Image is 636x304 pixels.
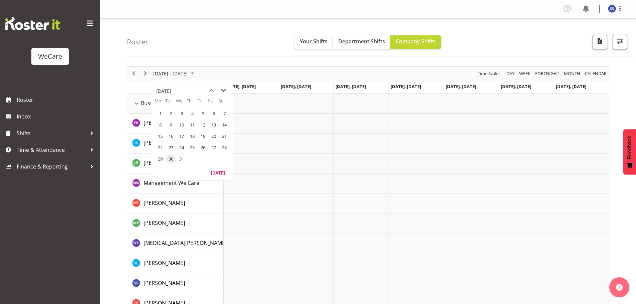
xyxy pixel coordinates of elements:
span: Saturday, July 20, 2024 [209,131,219,141]
th: Tu [165,98,176,108]
span: Friday, July 12, 2024 [198,120,208,130]
span: Feedback [627,136,633,159]
span: Saturday, July 27, 2024 [209,142,219,153]
span: [DATE], [DATE] [501,83,531,89]
button: Fortnight [534,69,561,78]
span: Thursday, July 25, 2024 [187,142,197,153]
a: [PERSON_NAME] [144,119,185,127]
span: [DATE], [DATE] [556,83,586,89]
a: [MEDICAL_DATA][PERSON_NAME] [144,239,227,247]
button: Today [207,168,229,177]
td: Nikita Yates resource [127,234,224,254]
td: Savita Savita resource [127,274,224,294]
span: Saturday, July 6, 2024 [209,108,219,118]
td: Business Support Office resource [127,94,224,114]
span: Saturday, July 13, 2024 [209,120,219,130]
span: Friday, July 26, 2024 [198,142,208,153]
span: Wednesday, July 3, 2024 [177,108,187,118]
span: Friday, July 5, 2024 [198,108,208,118]
span: Day [506,69,515,78]
span: Roster [17,95,97,105]
td: Millie Pumphrey resource [127,214,224,234]
th: We [176,98,187,108]
span: Monday, July 1, 2024 [155,108,165,118]
td: Janine Grundler resource [127,154,224,174]
span: Tuesday, July 16, 2024 [166,131,176,141]
td: Sarah Lamont resource [127,254,224,274]
th: Su [219,98,229,108]
span: Tuesday, July 23, 2024 [166,142,176,153]
span: Department Shifts [338,38,385,45]
span: calendar [584,69,607,78]
span: [DATE], [DATE] [336,83,366,89]
button: previous month [205,84,217,96]
span: Finance & Reporting [17,162,87,172]
span: [PERSON_NAME] [144,139,185,146]
button: Time Scale [477,69,500,78]
span: Thursday, July 11, 2024 [187,120,197,130]
span: Your Shifts [300,38,328,45]
span: [DATE], [DATE] [446,83,476,89]
td: Chloe Kim resource [127,114,224,134]
a: [PERSON_NAME] [144,279,185,287]
span: Company Shifts [396,38,436,45]
span: Wednesday, July 10, 2024 [177,120,187,130]
a: [PERSON_NAME] [144,159,185,167]
span: Tuesday, July 9, 2024 [166,120,176,130]
button: Previous [130,69,139,78]
span: Management We Care [144,179,199,187]
span: Shifts [17,128,87,138]
a: [PERSON_NAME] [144,219,185,227]
span: Week [518,69,531,78]
button: Next [141,69,150,78]
span: Tuesday, July 30, 2024 [166,154,176,164]
a: [PERSON_NAME] [144,139,185,147]
span: [PERSON_NAME] [144,119,185,126]
div: title [156,84,171,98]
span: Sunday, July 7, 2024 [219,108,229,118]
span: Monday, July 15, 2024 [155,131,165,141]
button: Month [584,69,608,78]
button: Filter Shifts [613,35,627,49]
img: savita-savita11083.jpg [608,5,616,13]
td: Management We Care resource [127,174,224,194]
button: Download a PDF of the roster according to the set date range. [593,35,607,49]
span: Thursday, July 4, 2024 [187,108,197,118]
span: Time Scale [477,69,499,78]
div: June 24 - 30, 2024 [151,67,198,81]
span: [DATE] - [DATE] [153,69,188,78]
span: [DATE], [DATE] [391,83,421,89]
span: Month [563,69,581,78]
div: next period [140,67,151,81]
div: WeCare [38,51,62,61]
span: Monday, July 29, 2024 [155,154,165,164]
button: Company Shifts [390,35,441,49]
button: Timeline Week [518,69,532,78]
div: previous period [128,67,140,81]
button: Feedback - Show survey [623,129,636,175]
span: Time & Attendance [17,145,87,155]
span: Friday, July 19, 2024 [198,131,208,141]
th: Fr [197,98,208,108]
span: Sunday, July 28, 2024 [219,142,229,153]
button: Your Shifts [294,35,333,49]
th: Mo [155,98,165,108]
img: Rosterit website logo [5,17,60,30]
a: [PERSON_NAME] [144,199,185,207]
span: [PERSON_NAME] [144,159,185,167]
button: June 2024 [152,69,197,78]
span: Wednesday, July 17, 2024 [177,131,187,141]
span: Inbox [17,111,97,121]
span: Monday, July 22, 2024 [155,142,165,153]
td: Tuesday, July 30, 2024 [165,153,176,165]
button: Timeline Day [505,69,516,78]
span: Thursday, July 18, 2024 [187,131,197,141]
span: Monday, July 8, 2024 [155,120,165,130]
img: help-xxl-2.png [616,284,623,291]
span: Tuesday, July 2, 2024 [166,108,176,118]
